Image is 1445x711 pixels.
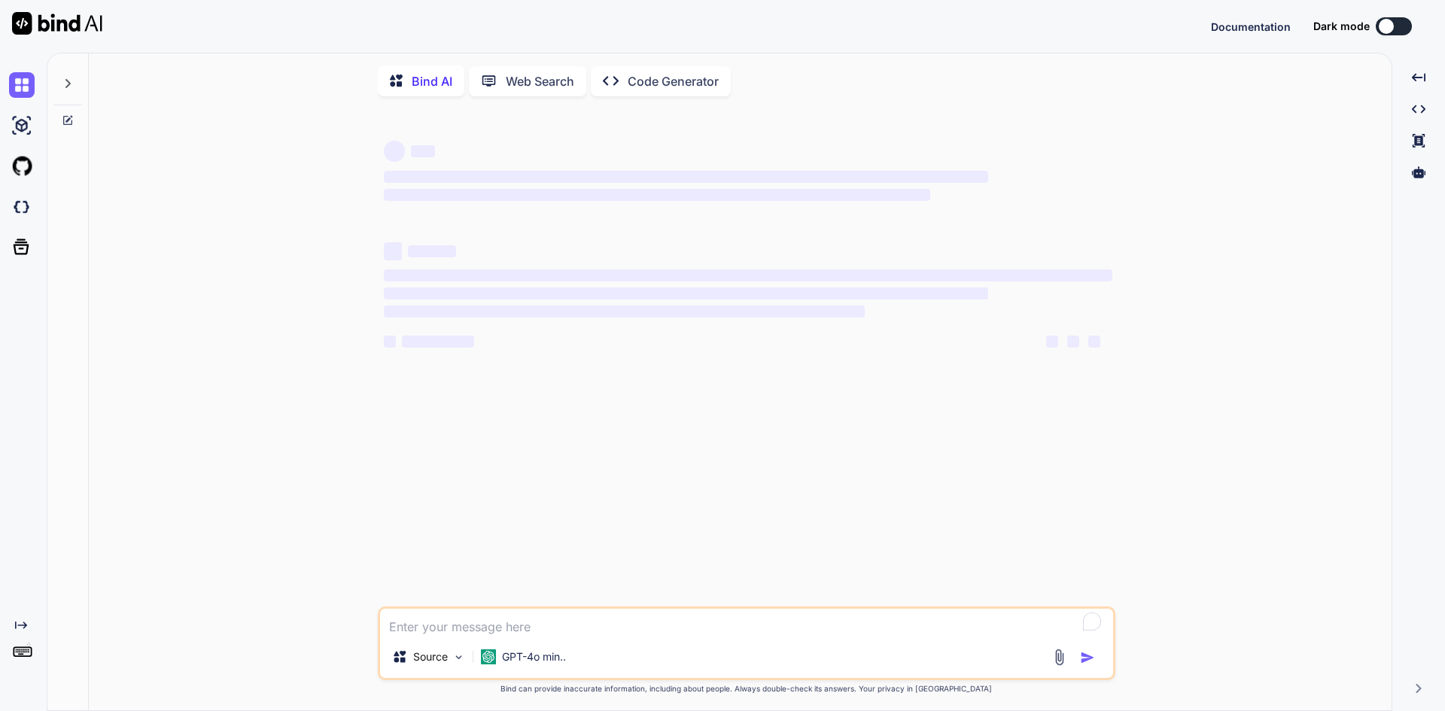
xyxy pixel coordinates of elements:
[502,649,566,664] p: GPT-4o min..
[378,683,1115,694] p: Bind can provide inaccurate information, including about people. Always double-check its answers....
[384,269,1112,281] span: ‌
[9,72,35,98] img: chat
[12,12,102,35] img: Bind AI
[408,245,456,257] span: ‌
[412,72,452,90] p: Bind AI
[380,609,1113,636] textarea: To enrich screen reader interactions, please activate Accessibility in Grammarly extension settings
[1067,336,1079,348] span: ‌
[1046,336,1058,348] span: ‌
[1088,336,1100,348] span: ‌
[384,242,402,260] span: ‌
[628,72,719,90] p: Code Generator
[402,336,474,348] span: ‌
[481,649,496,664] img: GPT-4o mini
[1080,650,1095,665] img: icon
[9,113,35,138] img: ai-studio
[506,72,574,90] p: Web Search
[413,649,448,664] p: Source
[384,287,988,299] span: ‌
[1211,20,1291,33] span: Documentation
[1313,19,1370,34] span: Dark mode
[1211,19,1291,35] button: Documentation
[411,145,435,157] span: ‌
[384,171,988,183] span: ‌
[452,651,465,664] img: Pick Models
[1051,649,1068,666] img: attachment
[384,141,405,162] span: ‌
[9,153,35,179] img: githubLight
[384,336,396,348] span: ‌
[384,305,865,318] span: ‌
[9,194,35,220] img: darkCloudIdeIcon
[384,189,930,201] span: ‌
